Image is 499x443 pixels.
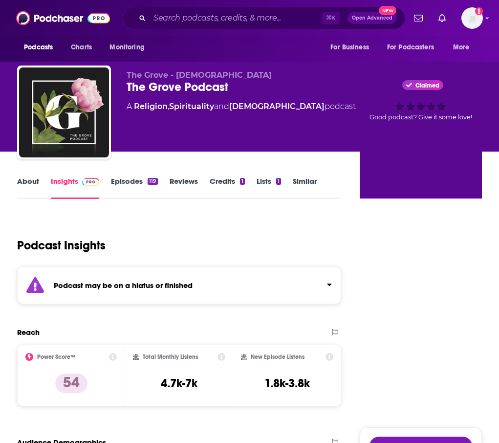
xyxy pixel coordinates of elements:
[210,177,245,199] a: Credits1
[161,376,197,391] h3: 4.7k-7k
[17,266,341,304] section: Click to expand status details
[17,177,39,199] a: About
[461,7,483,29] button: Show profile menu
[55,374,87,393] p: 54
[214,102,229,111] span: and
[379,6,396,15] span: New
[103,38,157,57] button: open menu
[276,178,281,185] div: 1
[229,102,325,111] a: [DEMOGRAPHIC_DATA]
[257,177,281,199] a: Lists1
[17,238,106,253] h1: Podcast Insights
[240,178,245,185] div: 1
[251,354,304,360] h2: New Episode Listens
[360,70,482,131] div: ClaimedGood podcast? Give it some love!
[111,177,157,199] a: Episodes119
[169,102,214,111] a: Spirituality
[51,177,99,199] a: InsightsPodchaser Pro
[446,38,482,57] button: open menu
[461,7,483,29] img: User Profile
[168,102,169,111] span: ,
[410,10,427,26] a: Show notifications dropdown
[170,177,198,199] a: Reviews
[264,376,310,391] h3: 1.8k-3.8k
[17,38,65,57] button: open menu
[461,7,483,29] span: Logged in as shcarlos
[82,178,99,186] img: Podchaser Pro
[134,102,168,111] a: Religion
[127,70,272,80] span: The Grove - [DEMOGRAPHIC_DATA]
[109,41,144,54] span: Monitoring
[322,12,340,24] span: ⌘ K
[475,7,483,15] svg: Add a profile image
[54,281,193,290] strong: Podcast may be on a hiatus or finished
[293,177,317,199] a: Similar
[324,38,381,57] button: open menu
[127,101,356,112] div: A podcast
[148,178,157,185] div: 119
[16,9,110,27] img: Podchaser - Follow, Share and Rate Podcasts
[150,10,322,26] input: Search podcasts, credits, & more...
[415,83,439,88] span: Claimed
[347,12,397,24] button: Open AdvancedNew
[434,10,450,26] a: Show notifications dropdown
[453,41,470,54] span: More
[71,41,92,54] span: Charts
[65,38,98,57] a: Charts
[24,41,53,54] span: Podcasts
[123,7,405,29] div: Search podcasts, credits, & more...
[381,38,448,57] button: open menu
[37,354,75,360] h2: Power Score™
[352,16,392,21] span: Open Advanced
[369,113,472,121] span: Good podcast? Give it some love!
[143,354,198,360] h2: Total Monthly Listens
[330,41,369,54] span: For Business
[387,41,434,54] span: For Podcasters
[19,67,109,157] img: The Grove Podcast
[17,328,40,337] h2: Reach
